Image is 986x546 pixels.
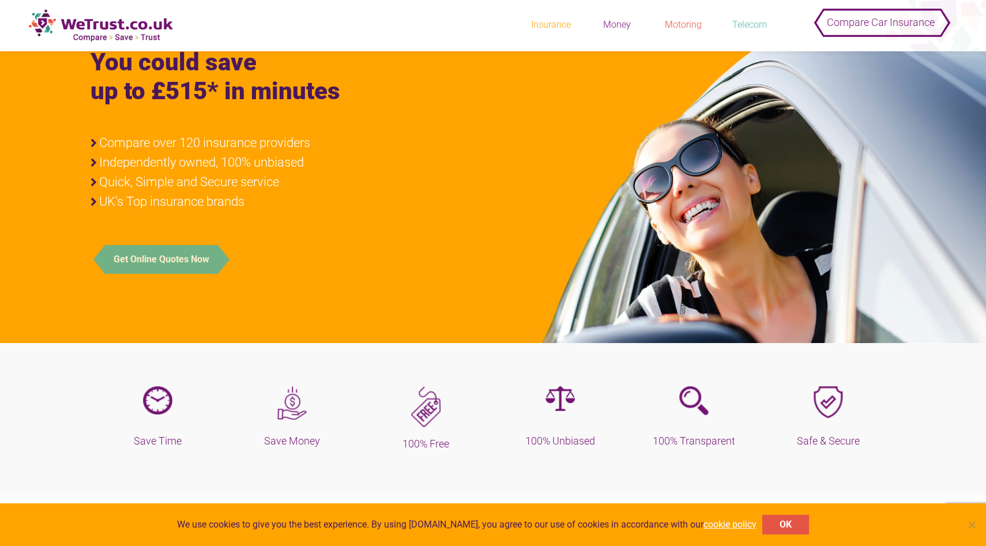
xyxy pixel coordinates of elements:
img: new-logo.png [29,9,173,42]
div: Telecom [721,18,778,31]
img: save-money.png [277,386,307,420]
h5: 100% Unbiased [502,433,619,449]
img: transparent-purple.png [679,386,709,415]
button: Get Online Quotes Now [105,245,218,274]
button: Compare Car Insurance [819,6,943,29]
a: cookie policy [703,519,757,530]
li: Independently owned, 100% unbiased [91,156,484,170]
li: Compare over 120 insurance providers [91,136,484,150]
img: shield.png [814,386,843,418]
span: Compare Car Insurance [827,8,935,36]
img: wall-clock.png [143,386,172,415]
div: Insurance [522,18,579,31]
span: We use cookies to give you the best experience. By using [DOMAIN_NAME], you agree to our use of c... [177,518,757,531]
h5: Safe & Secure [770,433,887,449]
span: No [966,519,977,530]
img: free-purple.png [411,386,441,427]
h5: 100% Transparent [635,433,752,449]
button: OK [762,515,809,534]
li: UK's Top insurance brands [91,195,484,209]
h5: 100% Free [367,436,484,452]
h5: Save Time [99,433,216,449]
img: Unbiased-purple.png [545,386,575,411]
h5: Save Money [234,433,351,449]
h1: You could save up to £515* in minutes [91,48,484,106]
div: Motoring [654,18,712,31]
div: Money [588,18,646,31]
li: Quick, Simple and Secure service [91,175,484,189]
